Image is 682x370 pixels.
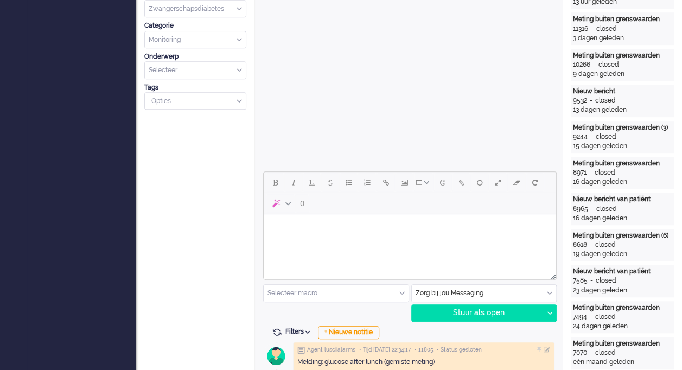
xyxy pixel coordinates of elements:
button: Insert/edit link [377,173,395,192]
button: Bullet list [340,173,358,192]
div: 24 dagen geleden [573,322,672,331]
div: 9 dagen geleden [573,69,672,79]
div: closed [596,205,617,214]
div: closed [596,24,617,34]
button: Strikethrough [321,173,340,192]
button: 0 [295,194,309,213]
div: - [590,60,598,69]
div: Meting buiten grenswaarden [573,15,672,24]
div: closed [596,276,616,285]
div: Nieuw bericht van patiënt [573,195,672,204]
button: Bold [266,173,284,192]
iframe: Rich Text Area [264,214,556,270]
div: Nieuw bericht van patiënt [573,267,672,276]
div: - [587,168,595,177]
div: closed [595,240,616,250]
div: 8618 [573,240,587,250]
div: Nieuw bericht [573,87,672,96]
div: - [588,132,596,142]
div: 11316 [573,24,588,34]
button: Insert/edit image [395,173,413,192]
div: Onderwerp [144,52,246,61]
button: Numbered list [358,173,377,192]
div: - [588,205,596,214]
div: één maand geleden [573,358,672,367]
div: Meting buiten grenswaarden (3) [573,123,672,132]
button: Fullscreen [489,173,507,192]
button: Table [413,173,434,192]
button: Underline [303,173,321,192]
img: avatar [263,342,290,369]
div: closed [595,312,616,322]
div: - [587,312,595,322]
div: Resize [547,270,556,279]
span: Filters [285,328,314,335]
span: • Status gesloten [437,346,482,354]
img: ic_note_grey.svg [297,346,305,354]
div: Meting buiten grenswaarden [573,159,672,168]
div: 9532 [573,96,587,105]
div: 8965 [573,205,588,214]
span: • 11805 [415,346,433,354]
div: - [587,240,595,250]
div: - [588,276,596,285]
div: 15 dagen geleden [573,142,672,151]
div: Meting buiten grenswaarden [573,303,672,312]
div: + Nieuwe notitie [318,326,379,339]
div: closed [598,60,619,69]
div: Melding: glucose after lunch (gemiste meting) [297,358,550,367]
button: Clear formatting [507,173,526,192]
div: Select Tags [144,92,246,110]
div: 16 dagen geleden [573,177,672,187]
button: Reset content [526,173,544,192]
div: closed [595,348,616,358]
button: Italic [284,173,303,192]
button: Add attachment [452,173,470,192]
div: - [587,348,595,358]
div: Meting buiten grenswaarden (6) [573,231,672,240]
div: 3 dagen geleden [573,34,672,43]
div: Meting buiten grenswaarden [573,339,672,348]
div: Stuur als open [412,305,543,321]
div: - [587,96,595,105]
button: Delay message [470,173,489,192]
span: 0 [300,199,304,208]
div: 7070 [573,348,587,358]
button: Emoticons [434,173,452,192]
div: 19 dagen geleden [573,250,672,259]
div: closed [596,132,616,142]
span: Agent lusciialarms [307,346,355,354]
div: 13 dagen geleden [573,105,672,114]
div: 7494 [573,312,587,322]
div: 7585 [573,276,588,285]
div: 9244 [573,132,588,142]
div: Tags [144,83,246,92]
div: 16 dagen geleden [573,214,672,223]
div: Categorie [144,21,246,30]
span: • Tijd [DATE] 22:34:17 [359,346,411,354]
div: 10266 [573,60,590,69]
div: 8971 [573,168,587,177]
div: closed [595,96,616,105]
div: 23 dagen geleden [573,286,672,295]
div: Meting buiten grenswaarden [573,51,672,60]
button: AI [266,194,295,213]
div: - [588,24,596,34]
div: closed [595,168,615,177]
